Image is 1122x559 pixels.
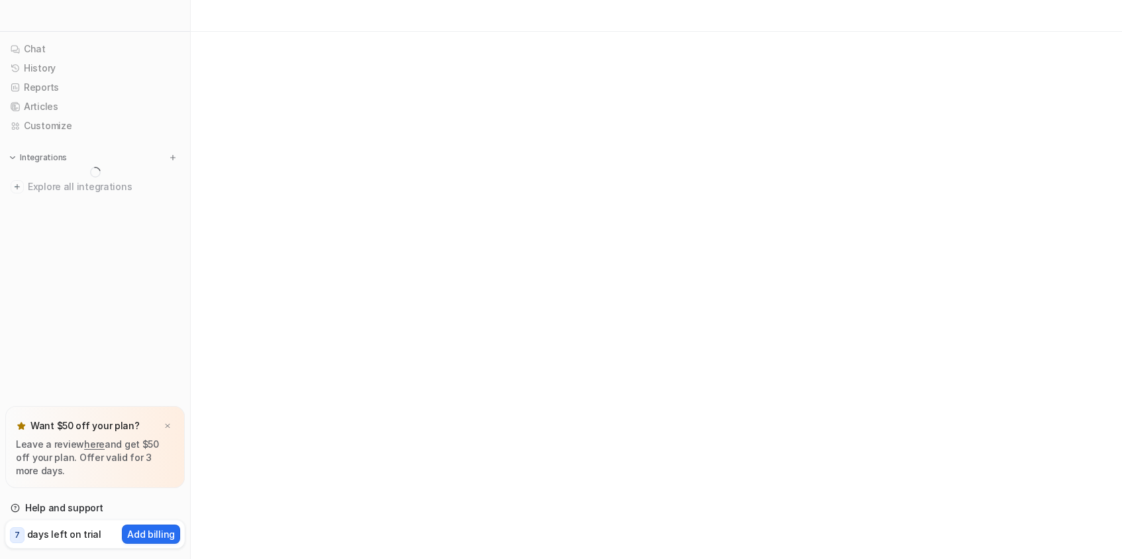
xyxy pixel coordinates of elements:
button: Add billing [122,525,180,544]
a: Chat [5,40,185,58]
p: Add billing [127,527,175,541]
a: Reports [5,78,185,97]
img: explore all integrations [11,180,24,193]
a: here [84,438,105,450]
p: days left on trial [27,527,101,541]
p: Want $50 off your plan? [30,419,140,432]
img: menu_add.svg [168,153,178,162]
a: Help and support [5,499,185,517]
button: Integrations [5,151,71,164]
img: x [164,422,172,431]
p: Leave a review and get $50 off your plan. Offer valid for 3 more days. [16,438,174,478]
p: Integrations [20,152,67,163]
img: star [16,421,26,431]
a: History [5,59,185,77]
a: Articles [5,97,185,116]
img: expand menu [8,153,17,162]
a: Explore all integrations [5,178,185,196]
span: Explore all integrations [28,176,179,197]
p: 7 [15,529,20,541]
a: Customize [5,117,185,135]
